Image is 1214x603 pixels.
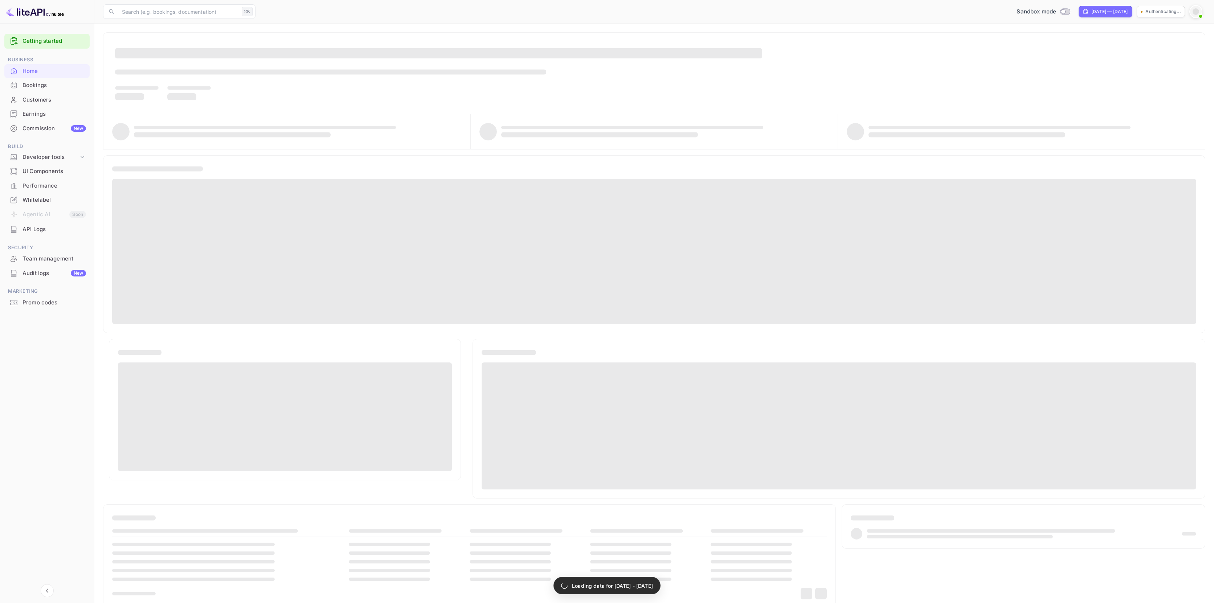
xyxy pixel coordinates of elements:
[4,34,90,49] div: Getting started
[23,182,86,190] div: Performance
[4,252,90,265] a: Team management
[4,107,90,120] a: Earnings
[4,244,90,252] span: Security
[23,196,86,204] div: Whitelabel
[71,125,86,132] div: New
[71,270,86,276] div: New
[23,255,86,263] div: Team management
[23,225,86,234] div: API Logs
[1017,8,1056,16] span: Sandbox mode
[4,143,90,151] span: Build
[23,67,86,75] div: Home
[118,4,239,19] input: Search (e.g. bookings, documentation)
[4,266,90,280] a: Audit logsNew
[4,222,90,237] div: API Logs
[4,287,90,295] span: Marketing
[6,6,64,17] img: LiteAPI logo
[4,179,90,192] a: Performance
[4,93,90,107] div: Customers
[1091,8,1128,15] div: [DATE] — [DATE]
[23,299,86,307] div: Promo codes
[4,122,90,135] a: CommissionNew
[242,7,253,16] div: ⌘K
[4,193,90,206] a: Whitelabel
[1145,8,1181,15] p: Authenticating...
[4,179,90,193] div: Performance
[23,124,86,133] div: Commission
[4,164,90,178] a: UI Components
[572,582,653,590] p: Loading data for [DATE] - [DATE]
[23,81,86,90] div: Bookings
[23,167,86,176] div: UI Components
[4,164,90,179] div: UI Components
[41,584,54,597] button: Collapse navigation
[4,78,90,92] a: Bookings
[4,222,90,236] a: API Logs
[4,56,90,64] span: Business
[23,110,86,118] div: Earnings
[4,122,90,136] div: CommissionNew
[23,37,86,45] a: Getting started
[23,96,86,104] div: Customers
[23,269,86,278] div: Audit logs
[4,266,90,280] div: Audit logsNew
[4,78,90,93] div: Bookings
[4,296,90,310] div: Promo codes
[4,93,90,106] a: Customers
[23,153,79,161] div: Developer tools
[4,296,90,309] a: Promo codes
[1014,8,1073,16] div: Switch to Production mode
[4,252,90,266] div: Team management
[4,64,90,78] a: Home
[4,151,90,164] div: Developer tools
